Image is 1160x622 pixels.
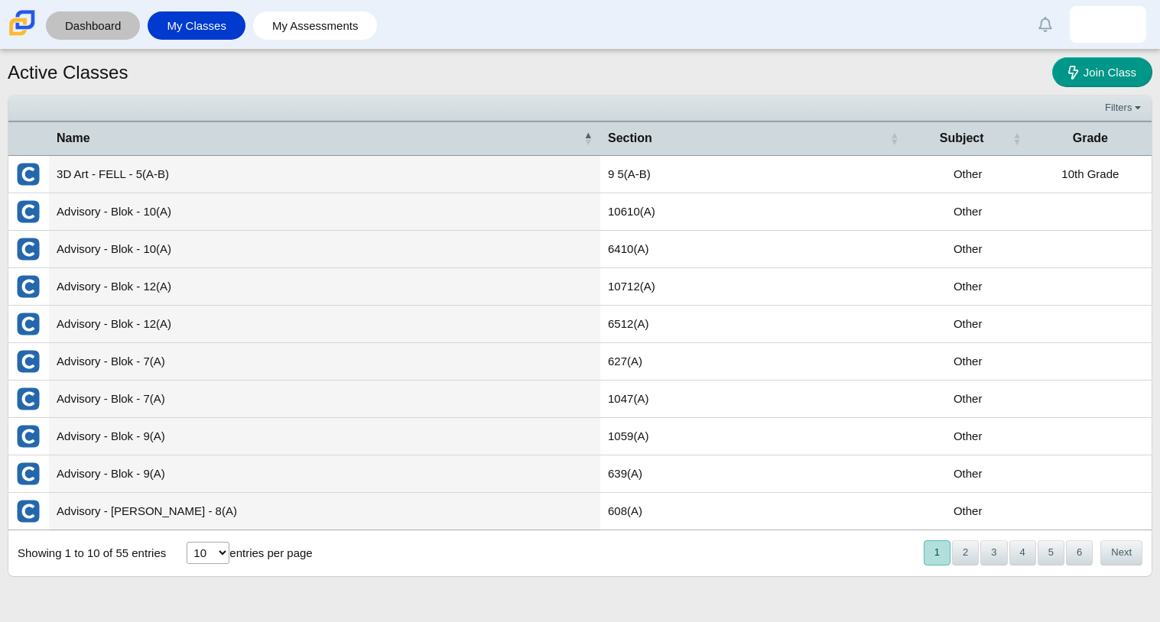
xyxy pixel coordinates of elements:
a: evelyn.montes.BMGHM7 [1070,6,1146,43]
td: Advisory - Blok - 7(A) [49,381,600,418]
td: Advisory - Blok - 9(A) [49,418,600,455]
span: Subject [915,130,1009,147]
img: External class connected through Clever [16,312,41,336]
img: External class connected through Clever [16,349,41,374]
button: 3 [980,540,1007,565]
div: Showing 1 to 10 of 55 entries [8,530,166,576]
td: 9 5(A-B) [600,156,907,193]
nav: pagination [922,540,1142,565]
button: 2 [952,540,979,565]
td: 3D Art - FELL - 5(A-B) [49,156,600,193]
td: Other [907,231,1029,268]
span: Name : Activate to invert sorting [583,131,593,146]
button: 6 [1066,540,1093,565]
td: Other [907,306,1029,343]
span: Section : Activate to sort [890,131,899,146]
td: Advisory - Blok - 12(A) [49,268,600,306]
td: 10610(A) [600,193,907,231]
label: entries per page [229,546,312,559]
img: External class connected through Clever [16,199,41,224]
td: Other [907,193,1029,231]
img: External class connected through Clever [16,424,41,449]
h1: Active Classes [8,60,128,86]
td: 10th Grade [1029,156,1152,193]
a: My Classes [155,11,238,40]
a: Filters [1101,100,1148,115]
td: Other [907,381,1029,418]
img: External class connected through Clever [16,462,41,486]
td: 1047(A) [600,381,907,418]
img: External class connected through Clever [16,162,41,186]
span: Section [608,130,887,147]
td: Advisory - Blok - 10(A) [49,193,600,231]
td: Advisory - Blok - 10(A) [49,231,600,268]
button: 1 [924,540,950,565]
a: Carmen School of Science & Technology [6,28,38,41]
span: Subject : Activate to sort [1012,131,1022,146]
td: Advisory - Blok - 7(A) [49,343,600,381]
img: evelyn.montes.BMGHM7 [1096,12,1120,37]
img: External class connected through Clever [16,387,41,411]
span: Name [57,130,580,147]
td: 6512(A) [600,306,907,343]
td: 627(A) [600,343,907,381]
a: Alerts [1028,8,1062,41]
a: My Assessments [261,11,370,40]
td: Other [907,268,1029,306]
td: 639(A) [600,455,907,493]
img: External class connected through Clever [16,237,41,261]
td: 608(A) [600,493,907,530]
td: 1059(A) [600,418,907,455]
td: Advisory - Blok - 12(A) [49,306,600,343]
td: Other [907,493,1029,530]
a: Dashboard [54,11,132,40]
td: Other [907,156,1029,193]
button: 4 [1009,540,1036,565]
a: Join Class [1052,57,1152,87]
button: Next [1100,540,1142,565]
img: Carmen School of Science & Technology [6,7,38,39]
span: Grade [1037,130,1144,147]
td: 6410(A) [600,231,907,268]
td: Other [907,455,1029,493]
td: 10712(A) [600,268,907,306]
span: Join Class [1084,66,1136,79]
td: Advisory - Blok - 9(A) [49,455,600,493]
img: External class connected through Clever [16,499,41,523]
td: Other [907,418,1029,455]
button: 5 [1038,540,1064,565]
td: Advisory - [PERSON_NAME] - 8(A) [49,493,600,530]
img: External class connected through Clever [16,274,41,299]
td: Other [907,343,1029,381]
